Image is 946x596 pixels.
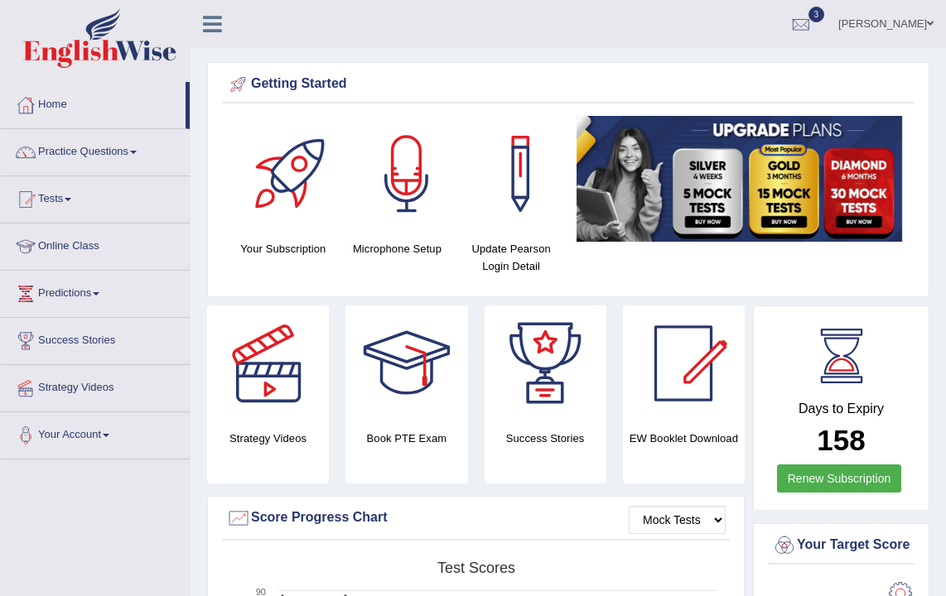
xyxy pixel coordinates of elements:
[226,506,726,531] div: Score Progress Chart
[1,223,190,265] a: Online Class
[345,430,467,447] h4: Book PTE Exam
[1,412,190,454] a: Your Account
[226,72,910,97] div: Getting Started
[623,430,745,447] h4: EW Booklet Download
[1,365,190,406] a: Strategy Videos
[437,560,515,576] tspan: Test scores
[1,176,190,218] a: Tests
[808,7,825,22] span: 3
[777,464,902,493] a: Renew Subscription
[207,430,329,447] h4: Strategy Videos
[1,271,190,312] a: Predictions
[462,240,560,275] h4: Update Pearson Login Detail
[817,424,865,456] b: 158
[577,116,902,242] img: small5.jpg
[234,240,332,257] h4: Your Subscription
[1,129,190,171] a: Practice Questions
[1,318,190,359] a: Success Stories
[1,82,186,123] a: Home
[772,533,910,558] div: Your Target Score
[349,240,446,257] h4: Microphone Setup
[772,401,910,416] h4: Days to Expiry
[485,430,606,447] h4: Success Stories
